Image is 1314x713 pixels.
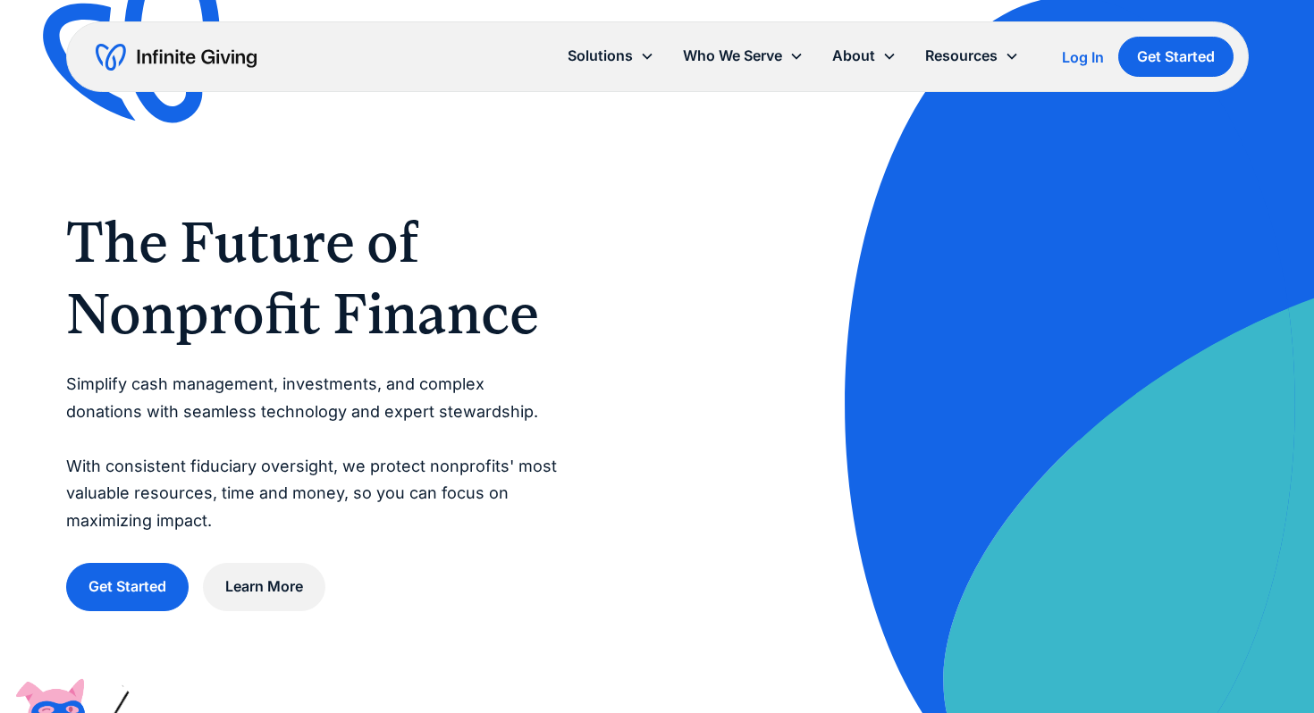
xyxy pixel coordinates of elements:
a: Learn More [203,563,325,610]
div: Solutions [568,44,633,68]
a: Get Started [66,563,189,610]
div: About [832,44,875,68]
a: Log In [1062,46,1104,68]
div: Who We Serve [683,44,782,68]
h1: The Future of Nonprofit Finance [66,206,560,349]
a: Get Started [1118,37,1234,77]
p: Simplify cash management, investments, and complex donations with seamless technology and expert ... [66,371,560,535]
div: Resources [925,44,998,68]
div: Log In [1062,50,1104,64]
